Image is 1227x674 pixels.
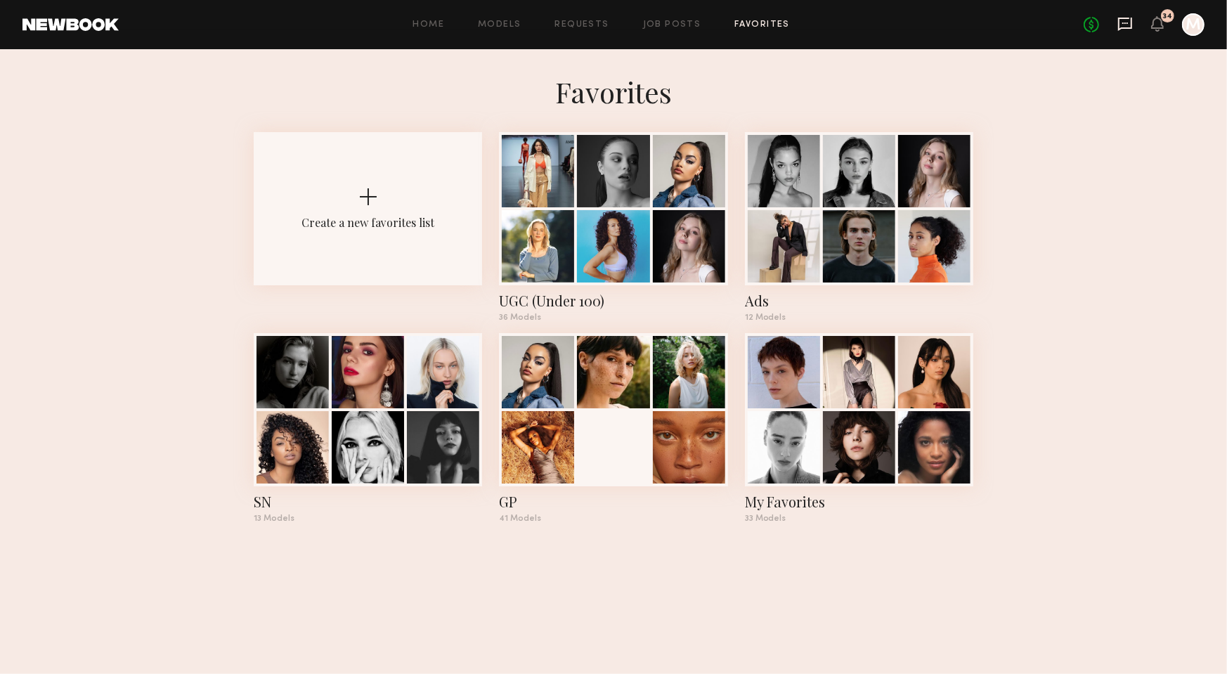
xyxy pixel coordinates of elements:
[1163,13,1173,20] div: 34
[734,20,790,30] a: Favorites
[499,291,727,311] div: UGC (Under 100)
[745,313,973,322] div: 12 Models
[301,215,434,230] div: Create a new favorites list
[745,514,973,523] div: 33 Models
[254,333,482,523] a: SN13 Models
[254,132,482,333] button: Create a new favorites list
[499,514,727,523] div: 41 Models
[254,492,482,512] div: SN
[499,313,727,322] div: 36 Models
[413,20,445,30] a: Home
[1182,13,1205,36] a: M
[499,132,727,322] a: UGC (Under 100)36 Models
[555,20,609,30] a: Requests
[499,333,727,523] a: GP41 Models
[254,514,482,523] div: 13 Models
[745,333,973,523] a: My Favorites33 Models
[745,291,973,311] div: Ads
[643,20,701,30] a: Job Posts
[745,132,973,322] a: Ads12 Models
[478,20,521,30] a: Models
[745,492,973,512] div: My Favorites
[499,492,727,512] div: GP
